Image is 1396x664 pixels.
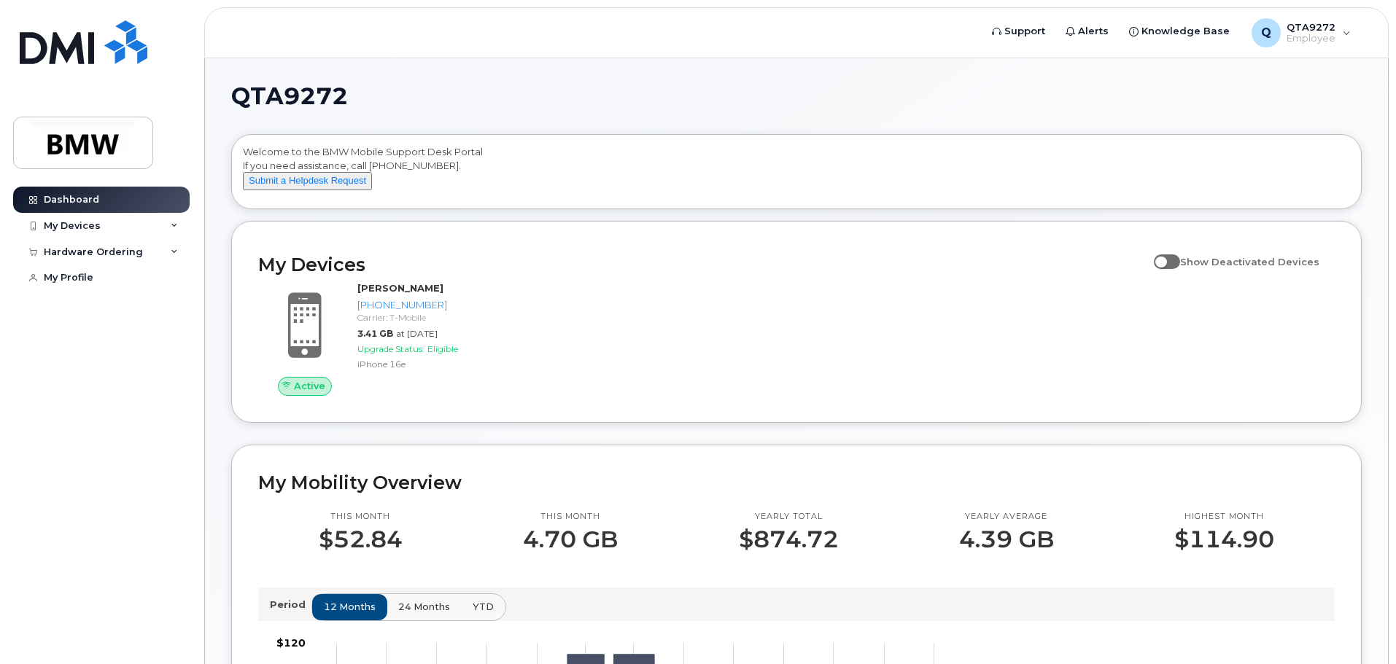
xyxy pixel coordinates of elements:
[473,600,494,614] span: YTD
[959,511,1054,523] p: Yearly average
[357,343,424,354] span: Upgrade Status:
[231,85,348,107] span: QTA9272
[243,174,372,186] a: Submit a Helpdesk Request
[357,311,508,324] div: Carrier: T-Mobile
[243,145,1350,203] div: Welcome to the BMW Mobile Support Desk Portal If you need assistance, call [PHONE_NUMBER].
[1154,248,1166,259] input: Show Deactivated Devices
[357,298,508,312] div: [PHONE_NUMBER]
[739,526,839,552] p: $874.72
[1174,511,1274,523] p: Highest month
[1180,256,1319,267] span: Show Deactivated Devices
[427,343,458,354] span: Eligible
[258,472,1335,493] h2: My Mobility Overview
[357,358,508,370] div: iPhone 16e
[523,526,618,552] p: 4.70 GB
[523,511,618,523] p: This month
[319,511,403,523] p: This month
[396,328,438,339] span: at [DATE]
[258,254,1147,276] h2: My Devices
[276,636,306,649] tspan: $120
[357,328,393,339] span: 3.41 GB
[258,281,514,395] a: Active[PERSON_NAME][PHONE_NUMBER]Carrier: T-Mobile3.41 GBat [DATE]Upgrade Status:EligibleiPhone 16e
[294,379,325,393] span: Active
[270,598,311,612] p: Period
[739,511,839,523] p: Yearly total
[319,526,403,552] p: $52.84
[1333,601,1385,653] iframe: Messenger Launcher
[959,526,1054,552] p: 4.39 GB
[1174,526,1274,552] p: $114.90
[357,282,443,294] strong: [PERSON_NAME]
[398,600,450,614] span: 24 months
[243,172,372,190] button: Submit a Helpdesk Request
